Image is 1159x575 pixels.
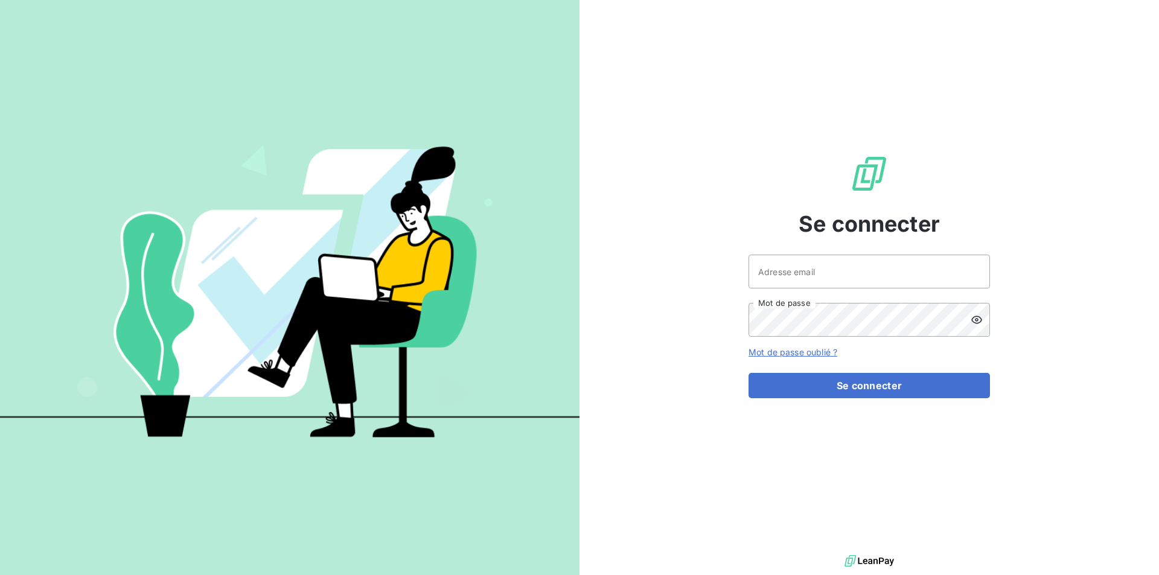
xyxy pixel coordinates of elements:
[850,154,889,193] img: Logo LeanPay
[749,255,990,288] input: placeholder
[799,208,940,240] span: Se connecter
[749,347,837,357] a: Mot de passe oublié ?
[749,373,990,398] button: Se connecter
[845,552,894,570] img: logo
